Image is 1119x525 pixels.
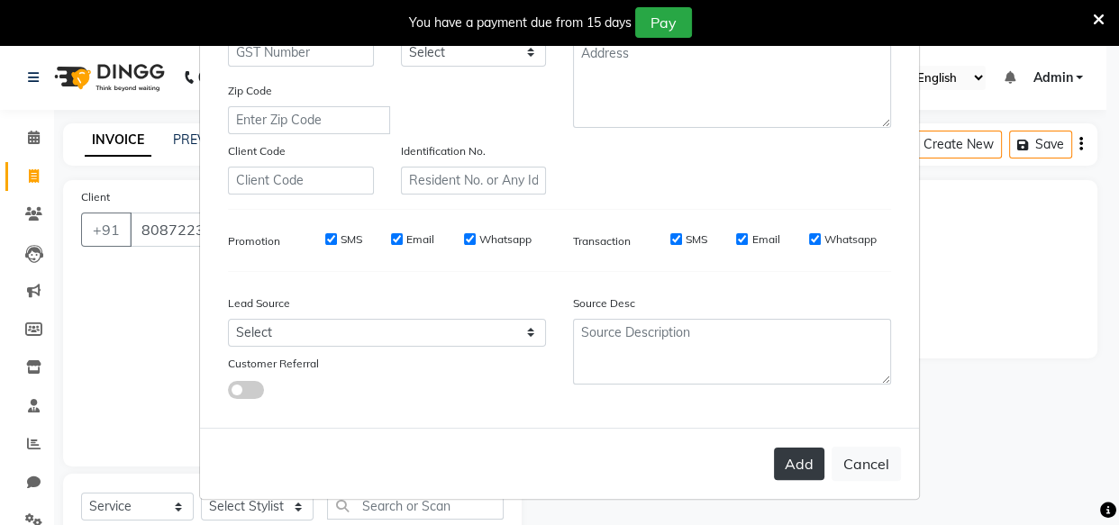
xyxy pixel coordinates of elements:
input: Enter Zip Code [228,106,390,134]
label: Identification No. [401,143,486,159]
label: Client Code [228,143,286,159]
input: Resident No. or Any Id [401,167,547,195]
input: GST Number [228,39,374,67]
button: Pay [635,7,692,38]
input: Client Code [228,167,374,195]
label: SMS [686,231,707,248]
label: Lead Source [228,295,290,312]
label: Customer Referral [228,356,319,372]
label: Email [406,231,434,248]
div: You have a payment due from 15 days [409,14,632,32]
label: Source Desc [573,295,635,312]
button: Cancel [832,447,901,481]
label: Transaction [573,233,631,249]
label: SMS [341,231,362,248]
label: Email [751,231,779,248]
label: Promotion [228,233,280,249]
label: Whatsapp [479,231,532,248]
label: Whatsapp [824,231,877,248]
label: Zip Code [228,83,272,99]
button: Add [774,448,824,480]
